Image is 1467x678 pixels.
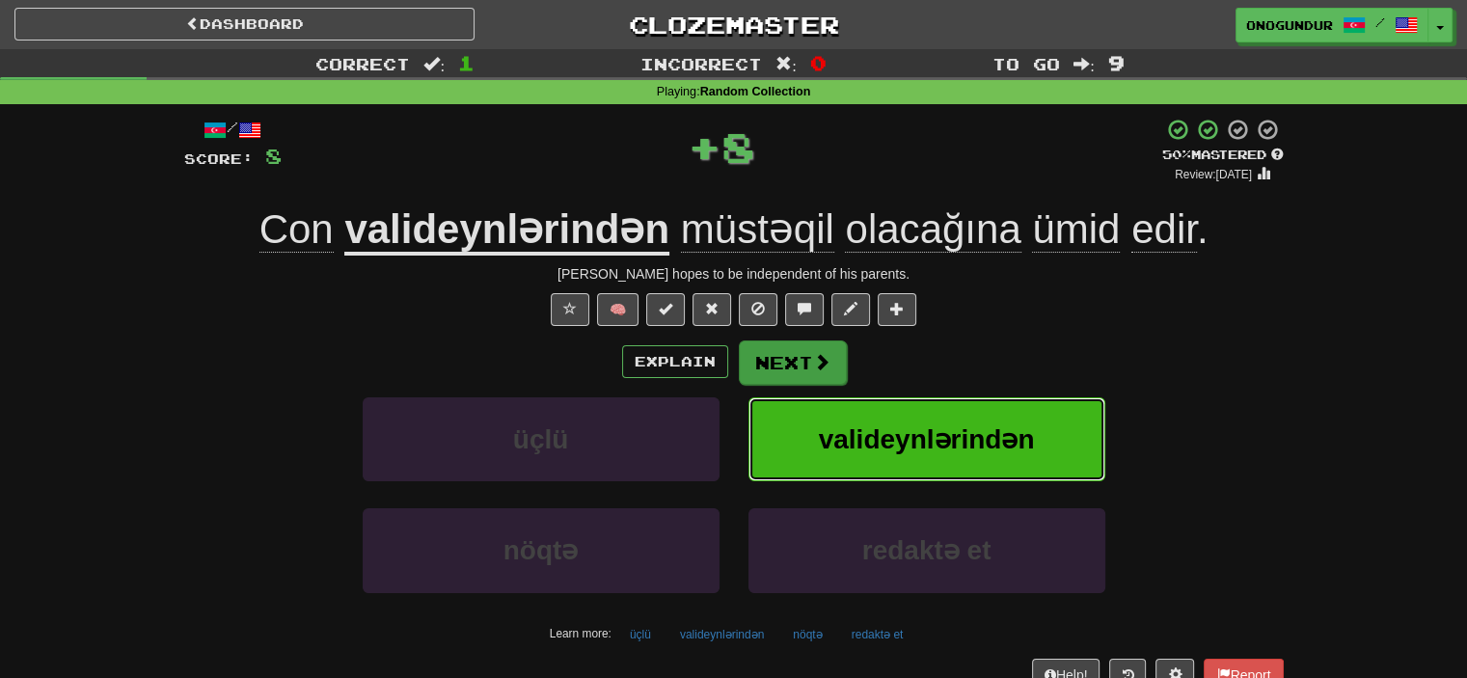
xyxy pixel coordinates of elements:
[810,51,827,74] span: 0
[992,54,1060,73] span: To go
[646,293,685,326] button: Set this sentence to 100% Mastered (alt+m)
[1375,15,1385,29] span: /
[184,118,282,142] div: /
[775,56,797,72] span: :
[1236,8,1428,42] a: onogundur /
[315,54,410,73] span: Correct
[748,508,1105,592] button: redaktə et
[184,150,254,167] span: Score:
[693,293,731,326] button: Reset to 0% Mastered (alt+r)
[597,293,638,326] button: 🧠
[14,8,475,41] a: Dashboard
[551,293,589,326] button: Favorite sentence (alt+f)
[619,620,662,649] button: üçlü
[1162,147,1191,162] span: 50 %
[1073,56,1095,72] span: :
[184,264,1284,284] div: [PERSON_NAME] hopes to be independent of his parents.
[831,293,870,326] button: Edit sentence (alt+d)
[841,620,914,649] button: redaktə et
[550,627,611,640] small: Learn more:
[363,508,720,592] button: nöqtə
[700,85,811,98] strong: Random Collection
[1032,206,1120,253] span: ümid
[739,293,777,326] button: Ignore sentence (alt+i)
[748,397,1105,481] button: valideynlərindən
[862,535,992,565] span: redaktə et
[513,424,569,454] span: üçlü
[681,206,834,253] span: müstəqil
[785,293,824,326] button: Discuss sentence (alt+u)
[1246,16,1333,34] span: onogundur
[1131,206,1197,253] span: edir
[1175,168,1252,181] small: Review: [DATE]
[782,620,832,649] button: nöqtə
[721,122,755,171] span: 8
[1162,147,1284,164] div: Mastered
[1108,51,1125,74] span: 9
[259,206,334,253] span: Con
[669,206,1208,253] span: .
[503,535,579,565] span: nöqtə
[669,620,774,649] button: valideynlərindən
[819,424,1035,454] span: valideynlərindən
[363,397,720,481] button: üçlü
[878,293,916,326] button: Add to collection (alt+a)
[503,8,964,41] a: Clozemaster
[344,206,669,256] u: valideynlərindən
[458,51,475,74] span: 1
[622,345,728,378] button: Explain
[688,118,721,176] span: +
[265,144,282,168] span: 8
[739,340,847,385] button: Next
[640,54,762,73] span: Incorrect
[423,56,445,72] span: :
[845,206,1020,253] span: olacağına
